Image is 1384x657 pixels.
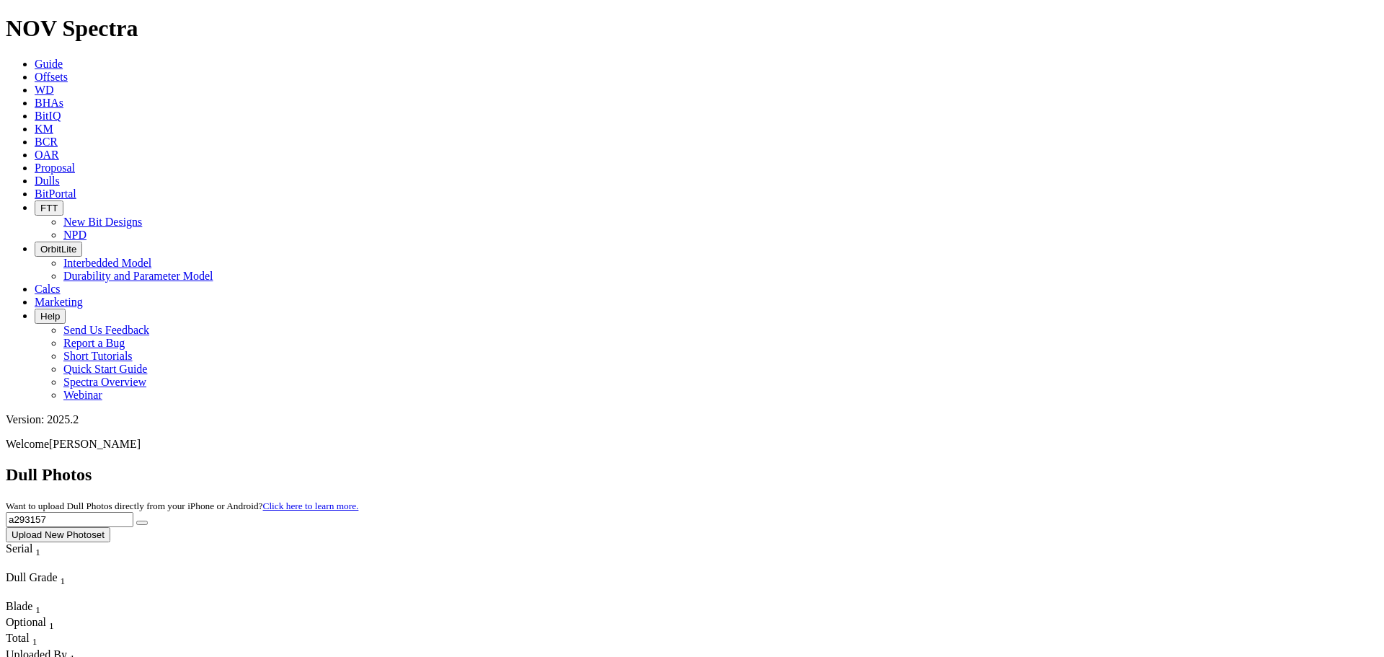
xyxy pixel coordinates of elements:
[35,110,61,122] a: BitIQ
[63,350,133,362] a: Short Tutorials
[6,527,110,542] button: Upload New Photoset
[35,542,40,555] span: Sort None
[63,324,149,336] a: Send Us Feedback
[35,242,82,257] button: OrbitLite
[6,542,32,555] span: Serial
[6,15,1378,42] h1: NOV Spectra
[35,309,66,324] button: Help
[6,632,56,648] div: Sort None
[40,311,60,322] span: Help
[32,637,37,648] sub: 1
[63,270,213,282] a: Durability and Parameter Model
[6,616,56,632] div: Optional Sort None
[35,123,53,135] a: KM
[63,389,102,401] a: Webinar
[61,571,66,583] span: Sort None
[49,620,54,631] sub: 1
[35,149,59,161] a: OAR
[35,188,76,200] a: BitPortal
[63,216,142,228] a: New Bit Designs
[6,512,133,527] input: Search Serial Number
[49,616,54,628] span: Sort None
[35,283,61,295] a: Calcs
[40,203,58,213] span: FTT
[35,600,40,612] span: Sort None
[6,413,1378,426] div: Version: 2025.2
[6,616,46,628] span: Optional
[35,71,68,83] a: Offsets
[6,632,30,644] span: Total
[6,600,32,612] span: Blade
[35,58,63,70] a: Guide
[6,632,56,648] div: Total Sort None
[63,363,147,375] a: Quick Start Guide
[6,465,1378,485] h2: Dull Photos
[63,257,151,269] a: Interbedded Model
[6,616,56,632] div: Sort None
[35,547,40,557] sub: 1
[6,438,1378,451] p: Welcome
[6,571,58,583] span: Dull Grade
[6,542,67,571] div: Sort None
[6,501,358,511] small: Want to upload Dull Photos directly from your iPhone or Android?
[49,438,141,450] span: [PERSON_NAME]
[6,571,107,600] div: Sort None
[35,162,75,174] a: Proposal
[263,501,359,511] a: Click here to learn more.
[32,632,37,644] span: Sort None
[35,175,60,187] a: Dulls
[63,337,125,349] a: Report a Bug
[35,84,54,96] a: WD
[6,571,107,587] div: Dull Grade Sort None
[35,136,58,148] a: BCR
[35,604,40,615] sub: 1
[6,542,67,558] div: Serial Sort None
[6,600,56,616] div: Sort None
[6,558,67,571] div: Column Menu
[35,296,83,308] a: Marketing
[40,244,76,255] span: OrbitLite
[6,587,107,600] div: Column Menu
[35,97,63,109] a: BHAs
[61,576,66,586] sub: 1
[35,200,63,216] button: FTT
[63,229,86,241] a: NPD
[63,376,146,388] a: Spectra Overview
[6,600,56,616] div: Blade Sort None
